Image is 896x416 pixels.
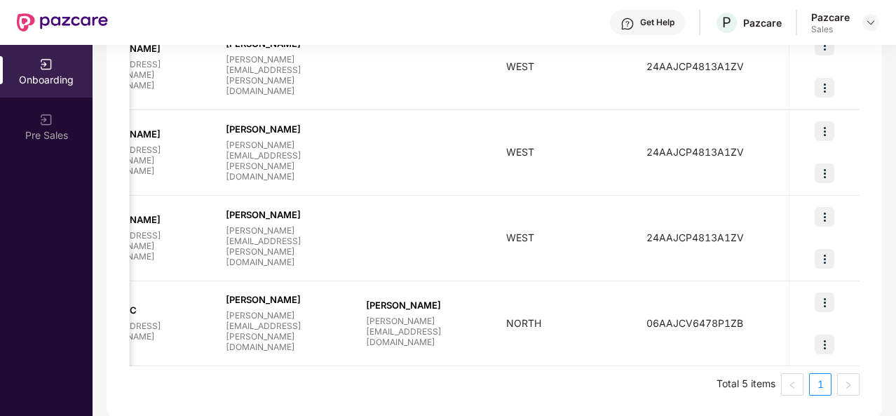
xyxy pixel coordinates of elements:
[815,293,834,312] img: icon
[86,59,203,90] span: [EMAIL_ADDRESS][PERSON_NAME][DOMAIN_NAME]
[635,232,755,243] span: 24AAJCP4813A1ZV
[743,16,782,29] div: Pazcare
[815,121,834,141] img: icon
[39,58,53,72] img: svg+xml;base64,PHN2ZyB3aWR0aD0iMjAiIGhlaWdodD0iMjAiIHZpZXdCb3g9IjAgMCAyMCAyMCIgZmlsbD0ibm9uZSIgeG...
[811,11,850,24] div: Pazcare
[495,145,635,160] div: WEST
[495,59,635,74] div: WEST
[815,207,834,227] img: icon
[815,36,834,55] img: icon
[495,316,635,331] div: NORTH
[815,78,834,98] img: icon
[86,43,203,54] span: [PERSON_NAME]
[781,373,803,396] button: left
[86,304,203,316] span: Shyamala C
[635,146,755,158] span: 24AAJCP4813A1ZV
[640,17,674,28] div: Get Help
[811,24,850,35] div: Sales
[226,225,344,267] span: [PERSON_NAME][EMAIL_ADDRESS][PERSON_NAME][DOMAIN_NAME]
[86,321,203,342] span: [EMAIL_ADDRESS][DOMAIN_NAME]
[226,310,344,352] span: [PERSON_NAME][EMAIL_ADDRESS][PERSON_NAME][DOMAIN_NAME]
[788,381,796,389] span: left
[815,249,834,269] img: icon
[837,373,860,396] button: right
[495,230,635,246] div: WEST
[717,373,775,396] li: Total 5 items
[226,54,344,96] span: [PERSON_NAME][EMAIL_ADDRESS][PERSON_NAME][DOMAIN_NAME]
[620,17,634,31] img: svg+xml;base64,PHN2ZyBpZD0iSGVscC0zMngzMiIgeG1sbnM9Imh0dHA6Ly93d3cudzMub3JnLzIwMDAvc3ZnIiB3aWR0aD...
[781,373,803,396] li: Previous Page
[809,373,831,396] li: 1
[226,294,344,305] span: [PERSON_NAME]
[837,373,860,396] li: Next Page
[810,374,831,395] a: 1
[226,123,344,135] span: [PERSON_NAME]
[815,163,834,183] img: icon
[844,381,853,389] span: right
[815,335,834,354] img: icon
[366,300,484,311] span: [PERSON_NAME]
[86,214,203,225] span: [PERSON_NAME]
[722,14,731,31] span: P
[39,113,53,127] img: svg+xml;base64,PHN2ZyB3aWR0aD0iMjAiIGhlaWdodD0iMjAiIHZpZXdCb3g9IjAgMCAyMCAyMCIgZmlsbD0ibm9uZSIgeG...
[86,128,203,140] span: [PERSON_NAME]
[635,317,754,329] span: 06AAJCV6478P1ZB
[226,209,344,220] span: [PERSON_NAME]
[86,145,203,176] span: [EMAIL_ADDRESS][PERSON_NAME][DOMAIN_NAME]
[86,230,203,262] span: [EMAIL_ADDRESS][PERSON_NAME][DOMAIN_NAME]
[226,140,344,182] span: [PERSON_NAME][EMAIL_ADDRESS][PERSON_NAME][DOMAIN_NAME]
[635,60,755,72] span: 24AAJCP4813A1ZV
[366,316,484,347] span: [PERSON_NAME][EMAIL_ADDRESS][DOMAIN_NAME]
[17,13,108,32] img: New Pazcare Logo
[865,17,876,28] img: svg+xml;base64,PHN2ZyBpZD0iRHJvcGRvd24tMzJ4MzIiIHhtbG5zPSJodHRwOi8vd3d3LnczLm9yZy8yMDAwL3N2ZyIgd2...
